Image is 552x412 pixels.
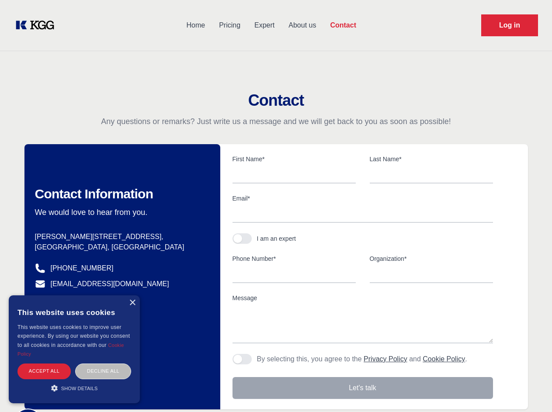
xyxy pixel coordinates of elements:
label: Email* [233,194,493,203]
div: Accept all [17,364,71,379]
div: Close [129,300,135,306]
a: Request Demo [481,14,538,36]
h2: Contact Information [35,186,206,202]
label: Organization* [370,254,493,263]
iframe: Chat Widget [508,370,552,412]
a: Contact [323,14,363,37]
div: Show details [17,384,131,392]
button: Let's talk [233,377,493,399]
span: This website uses cookies to improve user experience. By using our website you consent to all coo... [17,324,130,348]
a: About us [281,14,323,37]
a: Pricing [212,14,247,37]
a: [EMAIL_ADDRESS][DOMAIN_NAME] [51,279,169,289]
label: First Name* [233,155,356,163]
a: Privacy Policy [364,355,407,363]
label: Last Name* [370,155,493,163]
label: Message [233,294,493,302]
p: [PERSON_NAME][STREET_ADDRESS], [35,232,206,242]
p: [GEOGRAPHIC_DATA], [GEOGRAPHIC_DATA] [35,242,206,253]
label: Phone Number* [233,254,356,263]
a: Expert [247,14,281,37]
p: We would love to hear from you. [35,207,206,218]
a: KOL Knowledge Platform: Talk to Key External Experts (KEE) [14,18,61,32]
a: Cookie Policy [423,355,465,363]
div: I am an expert [257,234,296,243]
div: This website uses cookies [17,302,131,323]
span: Show details [61,386,98,391]
p: Any questions or remarks? Just write us a message and we will get back to you as soon as possible! [10,116,542,127]
a: @knowledgegategroup [35,294,122,305]
div: Decline all [75,364,131,379]
h2: Contact [10,92,542,109]
a: [PHONE_NUMBER] [51,263,114,274]
p: By selecting this, you agree to the and . [257,354,467,364]
a: Cookie Policy [17,343,124,357]
a: Home [179,14,212,37]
